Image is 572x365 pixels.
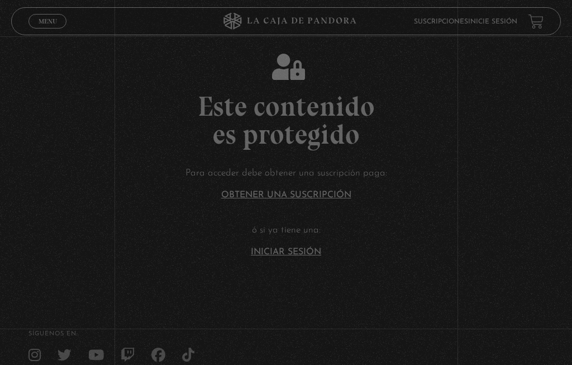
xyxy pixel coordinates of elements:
a: Obtener una suscripción [221,191,351,200]
span: Cerrar [35,27,61,35]
a: Suscripciones [414,18,468,25]
a: Iniciar Sesión [251,248,321,257]
a: View your shopping cart [528,14,544,29]
span: Menu [39,18,57,25]
h4: SÍguenos en: [28,331,544,337]
a: Inicie sesión [468,18,517,25]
